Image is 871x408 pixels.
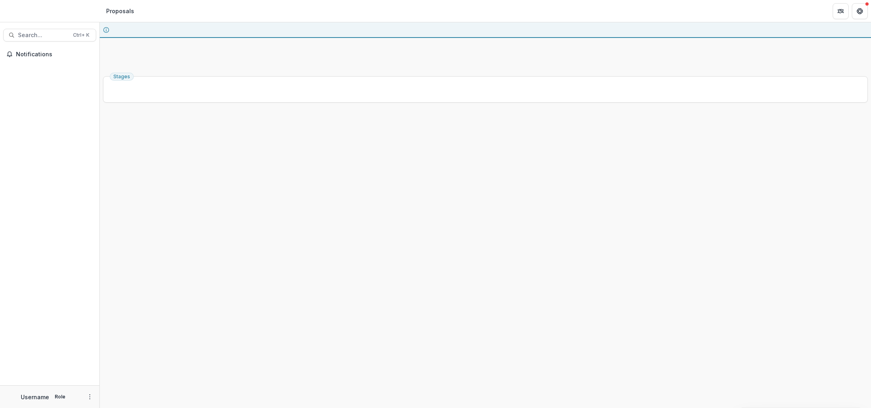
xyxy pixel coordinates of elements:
[3,29,96,42] button: Search...
[113,74,130,79] span: Stages
[852,3,868,19] button: Get Help
[21,393,49,401] p: Username
[16,51,93,58] span: Notifications
[52,393,68,400] p: Role
[18,32,68,39] span: Search...
[85,392,95,402] button: More
[3,48,96,61] button: Notifications
[833,3,849,19] button: Partners
[71,31,91,40] div: Ctrl + K
[103,5,137,17] nav: breadcrumb
[106,7,134,15] div: Proposals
